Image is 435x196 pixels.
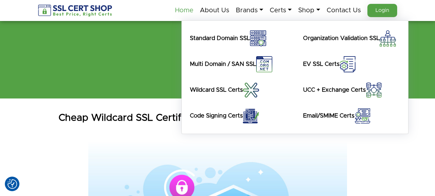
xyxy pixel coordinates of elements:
[7,179,17,189] img: Revisit consent button
[300,30,403,46] a: Organization Validation SSL
[175,4,193,17] a: Home
[270,4,292,17] a: Certs
[303,34,380,43] h5: Organization Validation SSL
[300,108,403,124] a: Email/SMIME Certs
[190,60,256,68] h5: Multi Domain / SAN SSL
[181,64,203,71] a: Home
[38,59,397,76] nav: breadcrumb
[243,108,259,124] img: cs-ssl.png
[380,30,396,46] img: ov-ssl.png
[190,86,243,94] h5: Wildcard SSL Certs
[300,82,403,98] a: UCC + Exchange Certs
[190,112,243,120] h5: Code Signing Certs
[303,86,366,94] h5: UCC + Exchange Certs
[187,108,290,124] a: Code Signing Certs
[200,4,229,17] a: About Us
[367,4,397,17] a: Login
[300,56,403,72] a: EV SSL Certs
[366,82,382,98] img: ucc-ssl.png
[7,179,17,189] button: Consent Preferences
[187,82,290,98] a: Wildcard SSL Certs
[340,56,356,72] img: ev-ssl.png
[187,56,290,72] a: Multi Domain / SAN SSL
[187,30,290,46] a: Standard Domain SSL
[190,34,250,43] h5: Standard Domain SSL
[33,111,402,124] h1: Cheap Wildcard SSL Certificate in [DATE]: What You Need to Know?
[298,4,320,17] a: Shop
[243,82,259,98] img: wd-ssl.png
[303,60,340,68] h5: EV SSL Certs
[236,4,263,17] a: Brands
[256,56,272,72] img: md-ssl.png
[250,30,266,46] img: sd-ssl.png
[38,44,397,57] h2: Blog Details
[303,112,354,120] h5: Email/SMIME Certs
[38,5,113,16] img: sslcertshop-logo
[327,4,361,17] a: Contact Us
[354,108,371,124] img: es-ssl.png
